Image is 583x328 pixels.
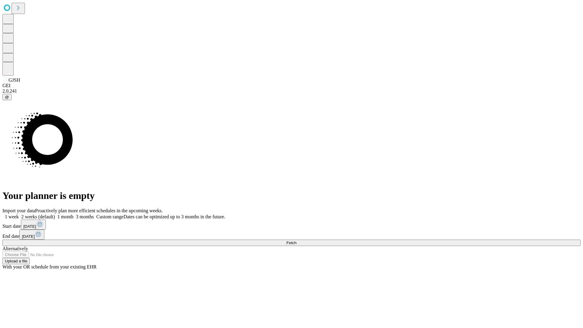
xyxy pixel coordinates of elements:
span: 2 weeks (default) [21,214,55,219]
button: [DATE] [19,230,44,240]
span: 3 months [76,214,94,219]
span: With your OR schedule from your existing EHR [2,264,97,269]
button: @ [2,94,12,100]
span: Proactively plan more efficient schedules in the upcoming weeks. [35,208,163,213]
span: @ [5,95,9,99]
button: Fetch [2,240,581,246]
span: 1 week [5,214,19,219]
span: GJSH [9,77,20,83]
div: Start date [2,220,581,230]
span: Dates can be optimized up to 3 months in the future. [124,214,225,219]
div: GEI [2,83,581,88]
span: Custom range [96,214,123,219]
span: Alternatively [2,246,28,251]
span: Fetch [286,241,296,245]
span: [DATE] [22,234,35,239]
h1: Your planner is empty [2,190,581,201]
span: Import your data [2,208,35,213]
button: [DATE] [21,220,46,230]
span: 1 month [57,214,73,219]
span: [DATE] [23,224,36,229]
button: Upload a file [2,258,30,264]
div: 2.0.241 [2,88,581,94]
div: End date [2,230,581,240]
